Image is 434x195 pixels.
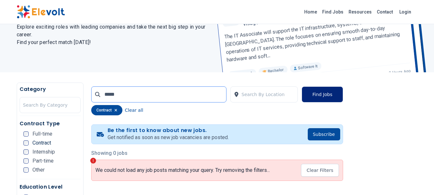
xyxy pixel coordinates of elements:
input: Part-time [23,158,29,164]
span: Part-time [32,158,54,164]
span: Internship [32,149,55,155]
h5: Contract Type [20,120,81,128]
div: contract [91,105,122,115]
a: Find Jobs [320,7,346,17]
button: Clear Filters [301,164,339,177]
iframe: Chat Widget [402,164,434,195]
a: Contact [374,7,395,17]
input: Full-time [23,131,29,137]
input: Internship [23,149,29,155]
h5: Category [20,85,81,93]
button: Clear all [125,105,143,115]
a: Resources [346,7,374,17]
a: Home [302,7,320,17]
span: Contract [32,140,51,146]
button: Find Jobs [302,86,343,102]
button: Subscribe [308,128,340,140]
img: Elevolt [17,5,65,19]
a: Login [395,5,415,18]
p: Showing 0 jobs [91,149,343,157]
span: Other [32,167,45,173]
input: Other [23,167,29,173]
h2: Explore exciting roles with leading companies and take the next big step in your career. Find you... [17,23,209,46]
p: Get notified as soon as new job vacancies are posted. [108,134,229,141]
input: Contract [23,140,29,146]
span: Full-time [32,131,52,137]
h5: Education Level [20,183,81,191]
h4: Be the first to know about new jobs. [108,127,229,134]
p: We could not load any job posts matching your query. Try removing the filters... [95,167,270,173]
